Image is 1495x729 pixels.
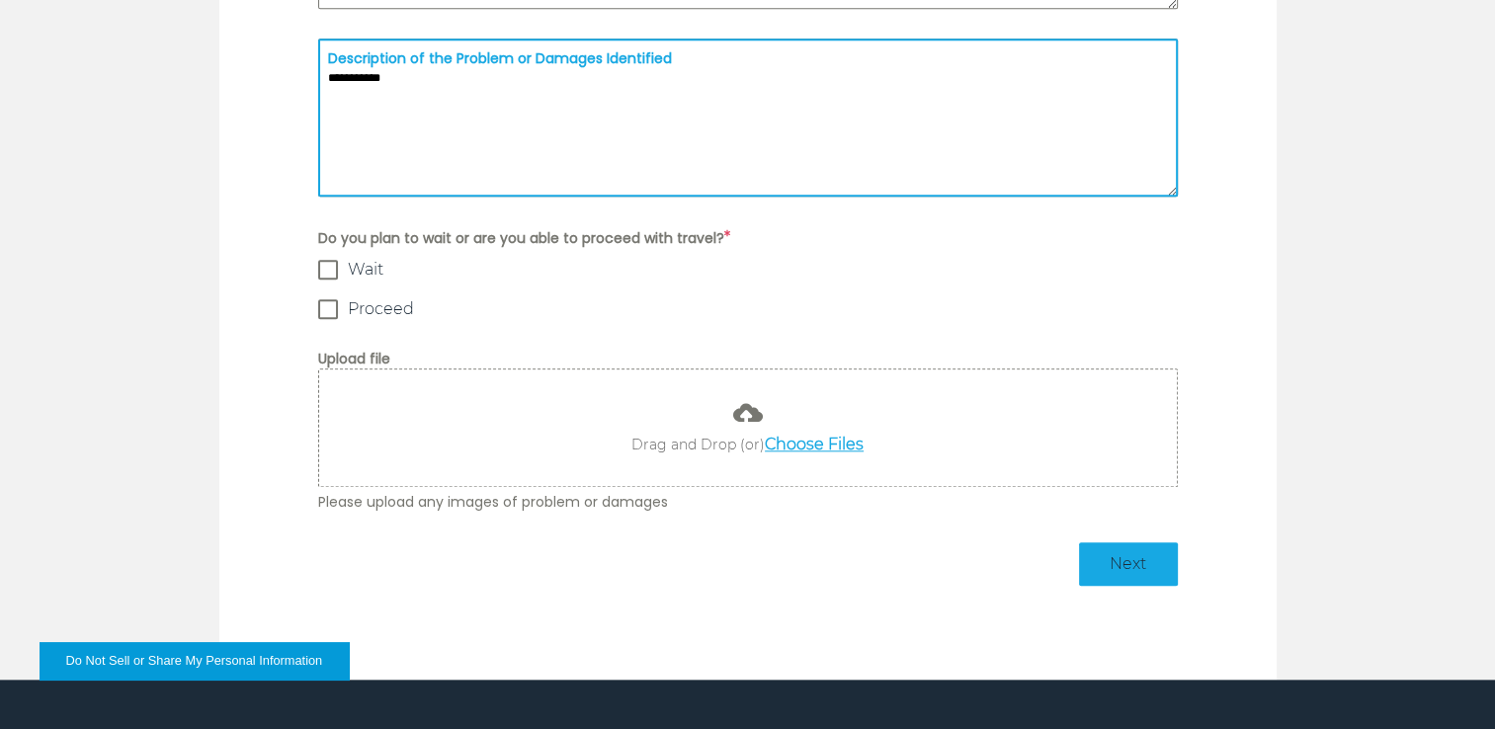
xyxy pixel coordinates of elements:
button: hiddenNext [1079,542,1178,586]
span: Wait [348,260,383,280]
button: Do Not Sell or Share My Personal Information [40,642,349,680]
span: Proceed [348,299,414,319]
span: Next [1089,552,1168,576]
label: Wait [318,260,1178,280]
a: Choose Files [765,435,864,453]
label: Upload file [318,349,1178,368]
label: Proceed [318,299,1178,319]
span: Please upload any images of problem or damages [318,492,1178,513]
p: Drag and Drop (or) [348,433,1148,457]
span: Do you plan to wait or are you able to proceed with travel? [318,226,1178,250]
